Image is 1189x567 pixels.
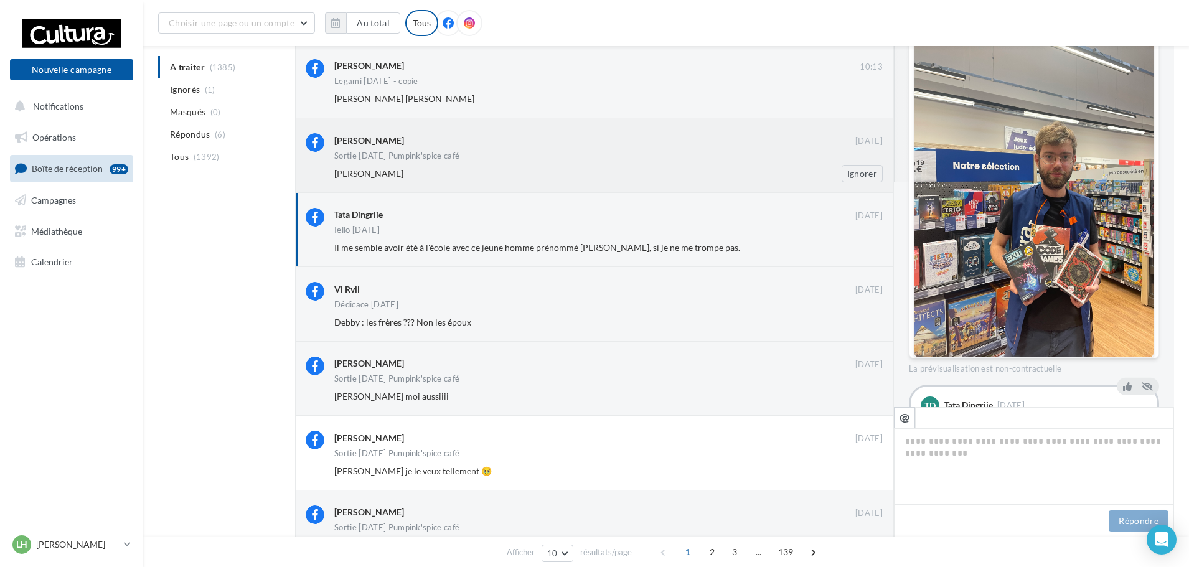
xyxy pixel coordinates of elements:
button: Ignorer [842,165,883,182]
div: Sortie [DATE] Pumpink'spice café [334,152,459,160]
button: Au total [325,12,400,34]
span: Calendrier [31,256,73,267]
span: 2 [702,542,722,562]
div: Sortie [DATE] Pumpink'spice café [334,375,459,383]
span: Campagnes [31,195,76,205]
span: [DATE] [855,433,883,444]
a: Campagnes [7,187,136,213]
div: [PERSON_NAME] [334,432,404,444]
span: [DATE] [997,401,1025,410]
span: [PERSON_NAME] je le veux tellement 🥹 [334,466,492,476]
span: [DATE] [855,284,883,296]
div: Vl Rvll [334,283,360,296]
div: Legami [DATE] - copie [334,77,418,85]
span: Répondus [170,128,210,141]
div: Sortie [DATE] Pumpink'spice café [334,449,459,457]
p: [PERSON_NAME] [36,538,119,551]
span: LH [16,538,27,551]
span: Ignorés [170,83,200,96]
a: Boîte de réception99+ [7,155,136,182]
div: Iello [DATE] [334,226,380,234]
span: résultats/page [580,546,632,558]
div: Tata Dingriie [944,401,993,410]
span: Notifications [33,101,83,111]
span: Afficher [507,546,535,558]
span: 10:13 [860,62,883,73]
span: [DATE] [855,359,883,370]
button: 10 [542,545,573,562]
span: Il me semble avoir été à l'école avec ce jeune homme prénommé [PERSON_NAME], si je ne me trompe pas. [334,242,740,253]
div: La prévisualisation est non-contractuelle [909,358,1159,375]
span: [PERSON_NAME] [PERSON_NAME] [334,93,474,104]
div: [PERSON_NAME] [334,134,404,147]
i: @ [900,411,910,423]
div: [PERSON_NAME] [334,357,404,370]
span: (1392) [194,152,220,162]
a: Opérations [7,124,136,151]
button: Au total [346,12,400,34]
span: [PERSON_NAME] moi aussiiii [334,391,449,401]
span: (0) [210,107,221,117]
span: Médiathèque [31,225,82,236]
span: (6) [215,129,225,139]
div: Open Intercom Messenger [1147,525,1177,555]
span: Tous [170,151,189,163]
span: 139 [773,542,799,562]
button: Répondre [1109,510,1168,532]
span: [DATE] [855,508,883,519]
span: Boîte de réception [32,163,103,174]
span: 3 [725,542,745,562]
span: Opérations [32,132,76,143]
div: [PERSON_NAME] [334,60,404,72]
span: ... [749,542,769,562]
span: [DATE] [855,136,883,147]
a: LH [PERSON_NAME] [10,533,133,556]
span: TD [924,400,936,412]
div: Dédicace [DATE] [334,301,398,309]
div: Tous [405,10,438,36]
button: @ [894,407,915,428]
a: Médiathèque [7,218,136,245]
span: Choisir une page ou un compte [169,17,294,28]
div: [PERSON_NAME] [334,506,404,518]
div: Sortie [DATE] Pumpink'spice café [334,523,459,532]
button: Nouvelle campagne [10,59,133,80]
div: Tata Dingriie [334,209,383,221]
button: Choisir une page ou un compte [158,12,315,34]
span: Masqués [170,106,205,118]
a: Calendrier [7,249,136,275]
div: 99+ [110,164,128,174]
span: (1) [205,85,215,95]
span: Debby : les frères ??? Non les époux [334,317,471,327]
span: 1 [678,542,698,562]
span: [PERSON_NAME] [334,168,403,179]
span: 10 [547,548,558,558]
span: [DATE] [855,210,883,222]
button: Notifications [7,93,131,119]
